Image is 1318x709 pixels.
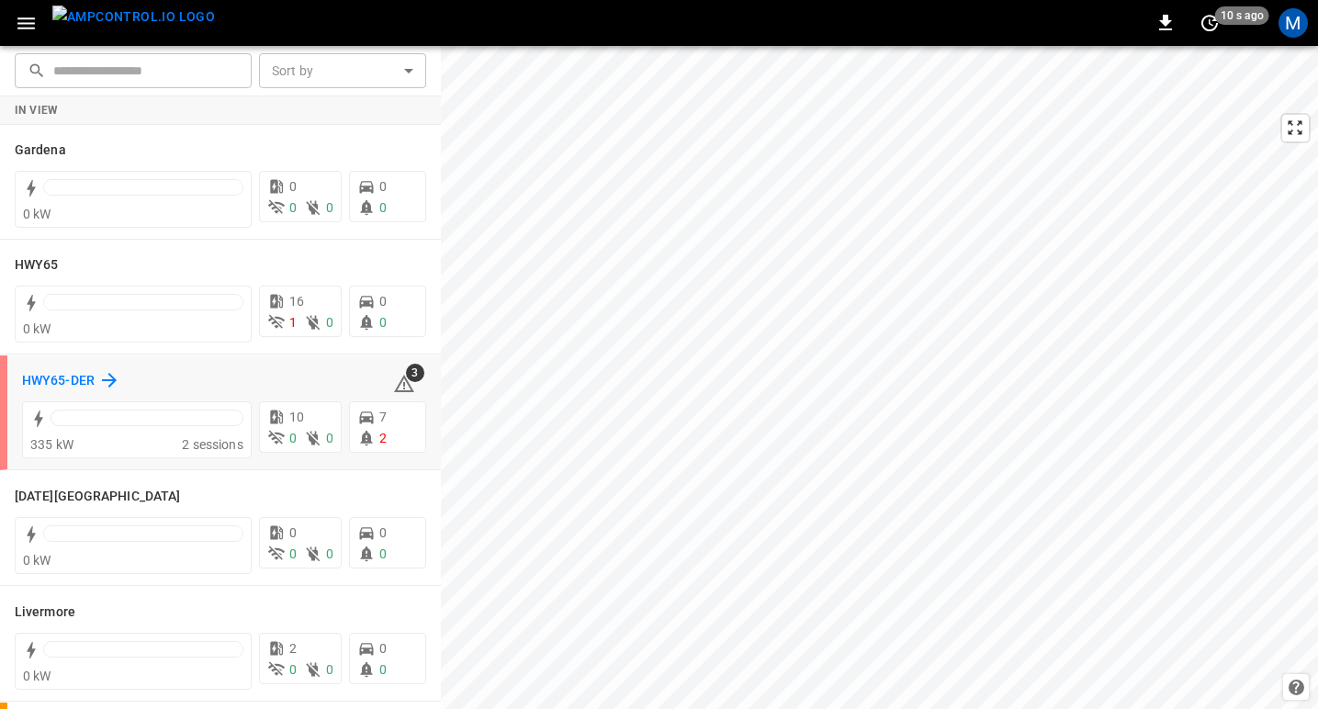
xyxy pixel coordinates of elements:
strong: In View [15,104,59,117]
span: 0 [379,315,387,330]
span: 0 [326,315,333,330]
span: 10 [289,410,304,424]
span: 0 [289,546,297,561]
h6: Gardena [15,141,66,161]
h6: HWY65-DER [22,371,95,391]
span: 1 [289,315,297,330]
span: 16 [289,294,304,309]
img: ampcontrol.io logo [52,6,215,28]
h6: HWY65 [15,255,59,276]
span: 0 [326,662,333,677]
span: 0 kW [23,321,51,336]
button: set refresh interval [1195,8,1224,38]
span: 0 [326,200,333,215]
span: 0 [289,179,297,194]
span: 10 s ago [1215,6,1269,25]
span: 0 kW [23,669,51,683]
span: 7 [379,410,387,424]
span: 0 [379,525,387,540]
canvas: Map [441,46,1318,709]
span: 0 [379,641,387,656]
span: 0 [289,525,297,540]
span: 0 [379,179,387,194]
span: 2 [289,641,297,656]
span: 0 kW [23,207,51,221]
span: 2 [379,431,387,445]
span: 0 [289,200,297,215]
span: 0 [326,546,333,561]
span: 3 [406,364,424,382]
div: profile-icon [1279,8,1308,38]
span: 0 [326,431,333,445]
span: 0 [289,431,297,445]
h6: Livermore [15,602,75,623]
span: 2 sessions [182,437,243,452]
span: 0 [379,294,387,309]
h6: Karma Center [15,487,180,507]
span: 0 [289,662,297,677]
span: 0 [379,662,387,677]
span: 0 [379,200,387,215]
span: 335 kW [30,437,73,452]
span: 0 [379,546,387,561]
span: 0 kW [23,553,51,568]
